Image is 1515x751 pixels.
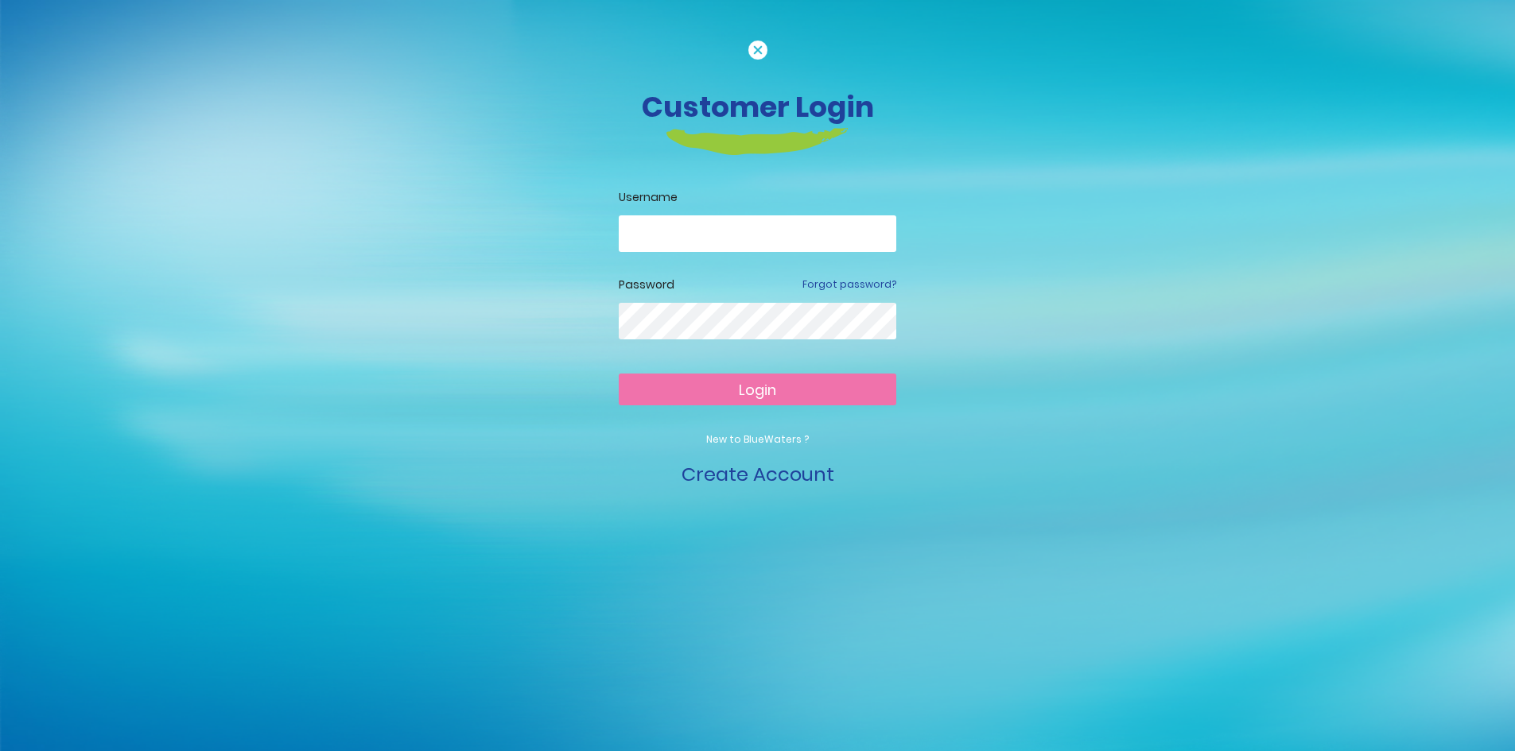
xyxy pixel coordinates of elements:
[317,90,1199,124] h3: Customer Login
[666,128,849,155] img: login-heading-border.png
[748,41,767,60] img: cancel
[802,277,896,292] a: Forgot password?
[619,374,896,405] button: Login
[739,380,776,400] span: Login
[619,189,896,206] label: Username
[682,461,834,487] a: Create Account
[619,432,896,447] p: New to BlueWaters ?
[619,277,674,293] label: Password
